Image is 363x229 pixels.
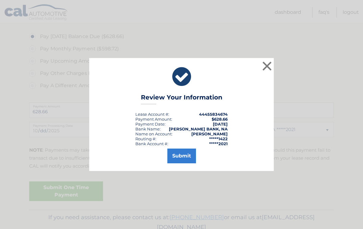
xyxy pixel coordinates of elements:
[135,117,172,122] div: Payment Amount:
[135,136,156,141] div: Routing #:
[135,131,173,136] div: Name on Account:
[141,94,222,104] h3: Review Your Information
[135,141,168,146] div: Bank Account #:
[213,122,228,126] span: [DATE]
[212,117,228,122] span: $628.66
[135,112,169,117] div: Lease Account #:
[191,131,228,136] strong: [PERSON_NAME]
[261,60,273,72] button: ×
[169,126,228,131] strong: [PERSON_NAME] BANK, NA
[199,112,228,117] strong: 44455834674
[135,122,165,126] span: Payment Date
[167,149,196,163] button: Submit
[135,122,166,126] div: :
[135,126,161,131] div: Bank Name:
